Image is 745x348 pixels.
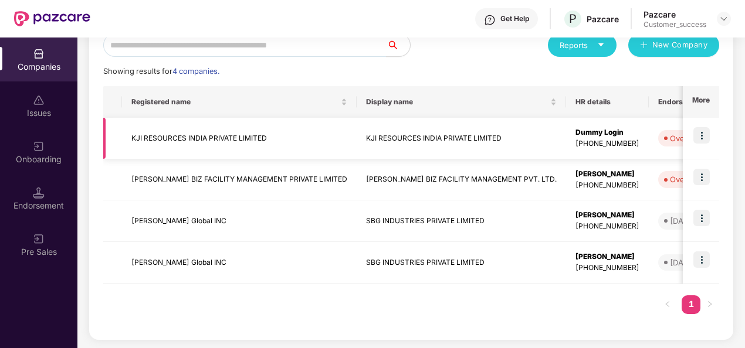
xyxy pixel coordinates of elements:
[693,210,710,226] img: icon
[33,48,45,60] img: svg+xml;base64,PHN2ZyBpZD0iQ29tcGFuaWVzIiB4bWxucz0iaHR0cDovL3d3dy53My5vcmcvMjAwMC9zdmciIHdpZHRoPS...
[644,20,706,29] div: Customer_success
[670,215,695,227] div: [DATE]
[33,141,45,152] img: svg+xml;base64,PHN2ZyB3aWR0aD0iMjAiIGhlaWdodD0iMjAiIHZpZXdCb3g9IjAgMCAyMCAyMCIgZmlsbD0ibm9uZSIgeG...
[575,210,639,221] div: [PERSON_NAME]
[587,13,619,25] div: Pazcare
[33,94,45,106] img: svg+xml;base64,PHN2ZyBpZD0iSXNzdWVzX2Rpc2FibGVkIiB4bWxucz0iaHR0cDovL3d3dy53My5vcmcvMjAwMC9zdmciIH...
[706,301,713,308] span: right
[683,86,719,118] th: More
[693,127,710,144] img: icon
[700,295,719,314] li: Next Page
[658,295,677,314] li: Previous Page
[575,127,639,138] div: Dummy Login
[122,86,357,118] th: Registered name
[122,159,357,201] td: [PERSON_NAME] BIZ FACILITY MANAGEMENT PRIVATE LIMITED
[122,242,357,284] td: [PERSON_NAME] Global INC
[103,67,219,76] span: Showing results for
[575,262,639,274] div: [PHONE_NUMBER]
[566,86,649,118] th: HR details
[575,169,639,180] div: [PERSON_NAME]
[628,33,719,57] button: plusNew Company
[597,41,605,49] span: caret-down
[693,251,710,268] img: icon
[670,257,695,268] div: [DATE]
[693,169,710,185] img: icon
[575,180,639,191] div: [PHONE_NUMBER]
[644,9,706,20] div: Pazcare
[33,233,45,245] img: svg+xml;base64,PHN2ZyB3aWR0aD0iMjAiIGhlaWdodD0iMjAiIHZpZXdCb3g9IjAgMCAyMCAyMCIgZmlsbD0ibm9uZSIgeG...
[357,118,566,159] td: KJI RESOURCES INDIA PRIVATE LIMITED
[366,97,548,107] span: Display name
[575,138,639,149] div: [PHONE_NUMBER]
[575,251,639,262] div: [PERSON_NAME]
[386,33,411,57] button: search
[682,295,700,313] a: 1
[682,295,700,314] li: 1
[500,14,529,23] div: Get Help
[33,187,45,199] img: svg+xml;base64,PHN2ZyB3aWR0aD0iMTQuNSIgaGVpZ2h0PSIxNC41IiB2aWV3Qm94PSIwIDAgMTYgMTYiIGZpbGw9Im5vbm...
[719,14,729,23] img: svg+xml;base64,PHN2ZyBpZD0iRHJvcGRvd24tMzJ4MzIiIHhtbG5zPSJodHRwOi8vd3d3LnczLm9yZy8yMDAwL3N2ZyIgd2...
[122,118,357,159] td: KJI RESOURCES INDIA PRIVATE LIMITED
[700,295,719,314] button: right
[357,200,566,242] td: SBG INDUSTRIES PRIVATE LIMITED
[670,173,719,185] div: Overdue - 4d
[640,41,648,50] span: plus
[386,40,410,50] span: search
[14,11,90,26] img: New Pazcare Logo
[575,221,639,232] div: [PHONE_NUMBER]
[664,301,671,308] span: left
[357,242,566,284] td: SBG INDUSTRIES PRIVATE LIMITED
[172,67,219,76] span: 4 companies.
[357,86,566,118] th: Display name
[560,39,605,51] div: Reports
[484,14,496,26] img: svg+xml;base64,PHN2ZyBpZD0iSGVscC0zMngzMiIgeG1sbnM9Imh0dHA6Ly93d3cudzMub3JnLzIwMDAvc3ZnIiB3aWR0aD...
[122,200,357,242] td: [PERSON_NAME] Global INC
[658,295,677,314] button: left
[131,97,338,107] span: Registered name
[670,132,724,144] div: Overdue - 84d
[569,12,577,26] span: P
[658,97,720,107] span: Endorsements
[357,159,566,201] td: [PERSON_NAME] BIZ FACILITY MANAGEMENT PVT. LTD.
[652,39,708,51] span: New Company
